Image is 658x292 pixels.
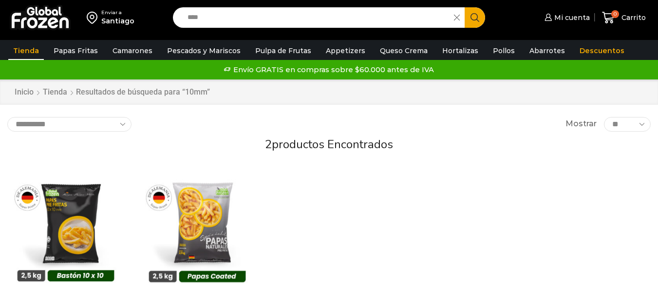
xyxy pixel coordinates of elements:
a: Hortalizas [437,41,483,60]
select: Pedido de la tienda [7,117,132,132]
a: Papas Fritas [49,41,103,60]
a: Pescados y Mariscos [162,41,245,60]
a: Pollos [488,41,520,60]
button: Search button [465,7,485,28]
div: Santiago [101,16,134,26]
span: productos encontrados [272,136,393,152]
span: Mi cuenta [552,13,590,22]
a: Tienda [8,41,44,60]
a: Pulpa de Frutas [250,41,316,60]
span: Mostrar [565,118,597,130]
a: Mi cuenta [542,8,590,27]
span: 0 [611,10,619,18]
a: Tienda [42,87,68,98]
nav: Breadcrumb [14,87,210,98]
a: Queso Crema [375,41,432,60]
span: Carrito [619,13,646,22]
span: 2 [265,136,272,152]
a: Descuentos [575,41,629,60]
div: Enviar a [101,9,134,16]
h1: Resultados de búsqueda para “10mm” [76,87,210,97]
a: Camarones [108,41,157,60]
a: Appetizers [321,41,370,60]
a: 0 Carrito [600,6,648,29]
a: Abarrotes [525,41,570,60]
a: Inicio [14,87,34,98]
img: address-field-icon.svg [87,9,101,26]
